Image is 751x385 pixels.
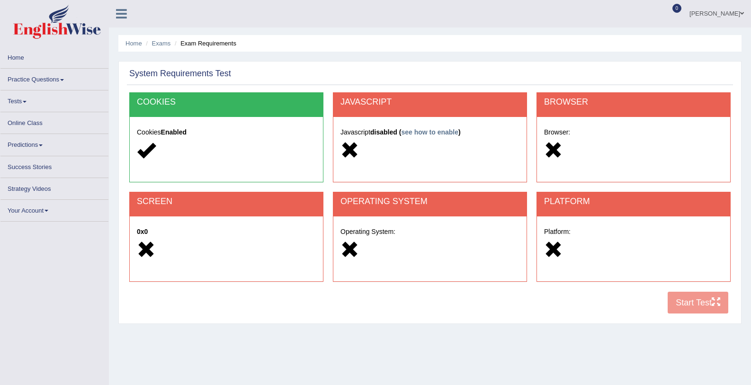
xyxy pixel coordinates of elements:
h5: Cookies [137,129,316,136]
a: Home [0,47,108,65]
h2: PLATFORM [544,197,723,206]
h5: Operating System: [340,228,519,235]
h5: Javascript [340,129,519,136]
h2: JAVASCRIPT [340,98,519,107]
strong: 0x0 [137,228,148,235]
a: Practice Questions [0,69,108,87]
strong: Enabled [161,128,187,136]
a: Strategy Videos [0,178,108,197]
span: 0 [672,4,682,13]
a: Online Class [0,112,108,131]
a: Home [125,40,142,47]
h2: BROWSER [544,98,723,107]
strong: disabled ( ) [370,128,461,136]
a: Your Account [0,200,108,218]
a: Success Stories [0,156,108,175]
a: see how to enable [401,128,458,136]
h2: SCREEN [137,197,316,206]
h2: COOKIES [137,98,316,107]
a: Exams [152,40,171,47]
h5: Browser: [544,129,723,136]
h2: System Requirements Test [129,69,231,79]
li: Exam Requirements [172,39,236,48]
h5: Platform: [544,228,723,235]
h2: OPERATING SYSTEM [340,197,519,206]
a: Tests [0,90,108,109]
a: Predictions [0,134,108,152]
